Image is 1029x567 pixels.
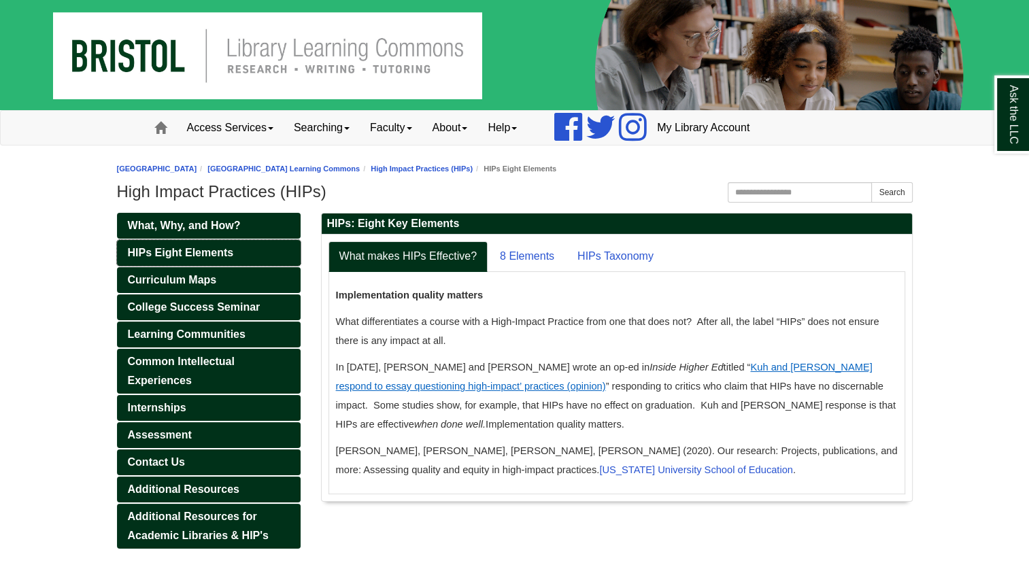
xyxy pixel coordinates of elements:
a: [US_STATE] University School of Education [599,464,793,475]
span: Common Intellectual Experiences [128,356,235,386]
b: Implementation quality matters [336,290,484,300]
h2: HIPs: Eight Key Elements [322,213,912,235]
span: HIPs Eight Elements [128,247,234,258]
h1: High Impact Practices (HIPs) [117,182,913,201]
span: In [DATE], [PERSON_NAME] and [PERSON_NAME] wrote an op-ed in titled “ ” responding to critics who... [336,362,896,430]
a: My Library Account [647,111,760,145]
span: What, Why, and How? [128,220,241,231]
a: Searching [284,111,360,145]
a: [GEOGRAPHIC_DATA] Learning Commons [207,165,360,173]
span: [PERSON_NAME], [PERSON_NAME], [PERSON_NAME], [PERSON_NAME] (2020). Our research: Projects, public... [336,445,898,475]
a: Common Intellectual Experiences [117,349,301,394]
a: What makes HIPs Effective? [328,241,488,272]
span: College Success Seminar [128,301,260,313]
button: Search [871,182,912,203]
a: [GEOGRAPHIC_DATA] [117,165,197,173]
a: Learning Communities [117,322,301,347]
i: Inside Higher Ed [650,362,723,373]
span: Assessment [128,429,192,441]
div: Guide Pages [117,213,301,549]
a: College Success Seminar [117,294,301,320]
nav: breadcrumb [117,162,913,175]
a: Help [477,111,527,145]
a: What, Why, and How? [117,213,301,239]
span: What differentiates a course with a High-Impact Practice from one that does not? After all, the l... [336,316,879,346]
a: Internships [117,395,301,421]
li: HIPs Eight Elements [473,162,556,175]
a: HIPs Eight Elements [117,240,301,266]
span: Learning Communities [128,328,246,340]
a: 8 Elements [489,241,565,272]
span: Contact Us [128,456,185,468]
a: HIPs Taxonomy [567,241,664,272]
span: Additional Resources for Academic Libraries & HIP's [128,511,269,541]
a: Additional Resources for Academic Libraries & HIP's [117,504,301,549]
a: Faculty [360,111,422,145]
a: Additional Resources [117,477,301,502]
a: Contact Us [117,449,301,475]
a: Access Services [177,111,284,145]
a: High Impact Practices (HIPs) [371,165,473,173]
i: when done well. [414,419,486,430]
a: Assessment [117,422,301,448]
span: Additional Resources [128,483,239,495]
a: Curriculum Maps [117,267,301,293]
span: Curriculum Maps [128,274,217,286]
a: About [422,111,478,145]
span: Internships [128,402,186,413]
